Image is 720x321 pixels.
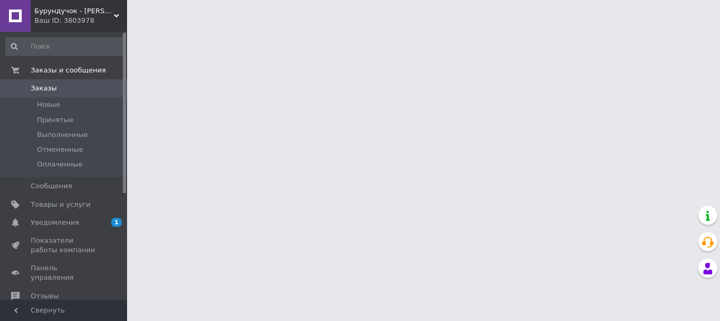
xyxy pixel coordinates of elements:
span: Отмененные [37,145,83,154]
div: Ваш ID: 3803978 [34,16,127,25]
span: Показатели работы компании [31,236,98,255]
span: Сообщения [31,181,72,191]
span: Принятые [37,115,74,125]
span: Панель управления [31,263,98,282]
span: 1 [111,218,122,227]
span: Отзывы [31,291,59,301]
span: Заказы [31,84,57,93]
span: Заказы и сообщения [31,66,106,75]
input: Поиск [5,37,125,56]
span: Оплаченные [37,160,83,169]
span: Уведомления [31,218,79,227]
span: Новые [37,100,60,109]
span: Товары и услуги [31,200,91,209]
span: Выполненные [37,130,88,140]
span: Бурундучок - ПАКУНОК МАЛЮКА [34,6,114,16]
